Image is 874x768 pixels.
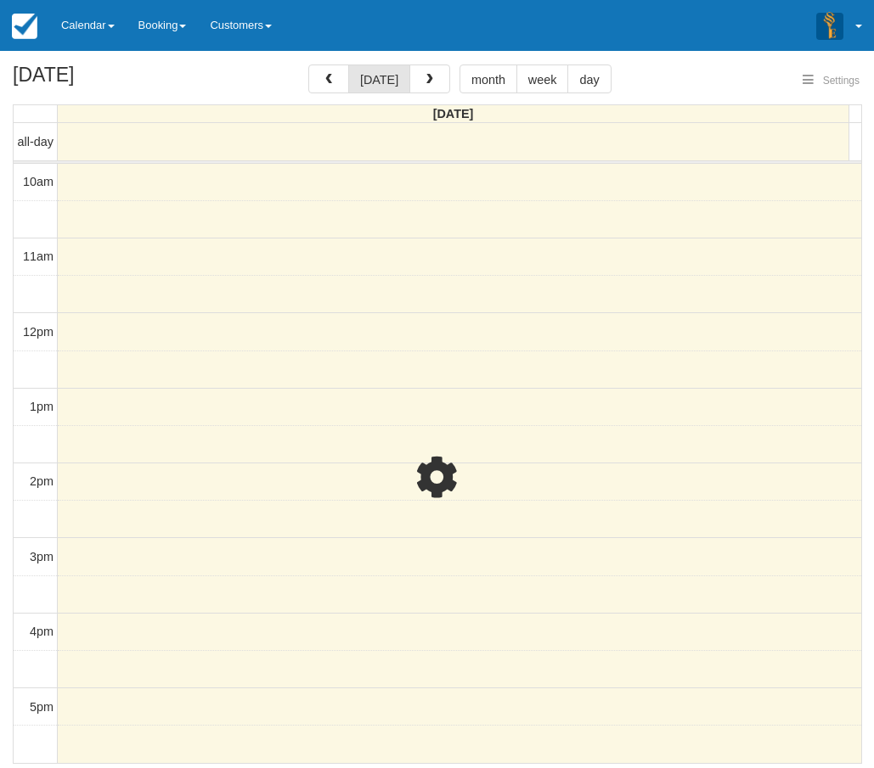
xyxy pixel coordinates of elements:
[516,64,569,93] button: week
[30,550,54,563] span: 3pm
[792,69,870,93] button: Settings
[23,175,54,188] span: 10am
[823,75,860,87] span: Settings
[30,700,54,714] span: 5pm
[23,249,54,263] span: 11am
[567,64,611,93] button: day
[12,14,37,39] img: checkfront-main-nav-mini-logo.png
[23,325,54,339] span: 12pm
[348,64,410,93] button: [DATE]
[816,12,843,39] img: A3
[30,474,54,488] span: 2pm
[433,107,474,121] span: [DATE]
[30,400,54,413] span: 1pm
[460,64,517,93] button: month
[18,135,54,149] span: all-day
[13,64,228,96] h2: [DATE]
[30,625,54,638] span: 4pm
